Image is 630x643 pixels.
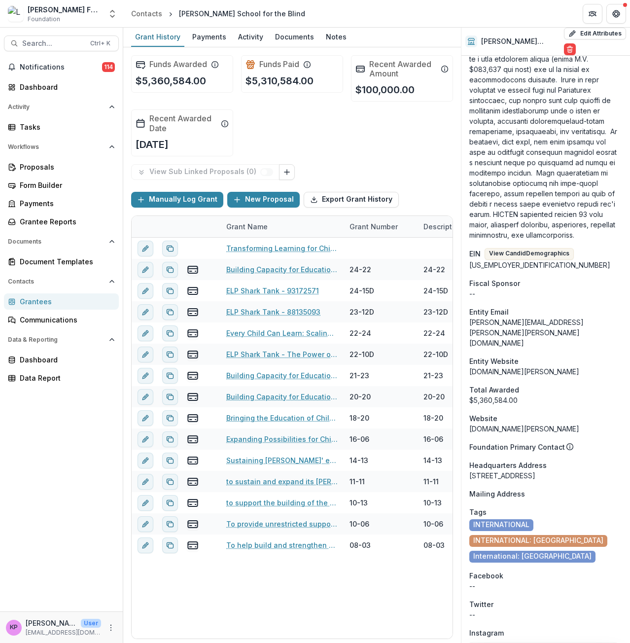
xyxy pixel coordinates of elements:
a: Dashboard [4,352,119,368]
div: [DOMAIN_NAME][PERSON_NAME] [469,366,622,377]
button: Export Grant History [304,192,399,208]
a: Activity [234,28,267,47]
div: 23-12D [423,307,448,317]
div: Khanh Phan [10,624,18,631]
div: Grantees [20,296,111,307]
button: view-payments [187,454,199,466]
a: to sustain and expand its [PERSON_NAME]-supported work to strengthen educational services for bli... [226,476,338,487]
div: 22-10D [350,349,374,359]
button: Search... [4,36,119,51]
div: Grant Number [344,216,418,237]
div: Data Report [20,373,111,383]
a: Documents [271,28,318,47]
div: 11-11 [350,476,365,487]
div: 08-03 [423,540,445,550]
button: Open Workflows [4,139,119,155]
p: EIN [469,249,481,259]
span: Activity [8,104,105,110]
span: Tags [469,507,487,517]
a: Proposals [4,159,119,175]
div: [US_EMPLOYER_IDENTIFICATION_NUMBER] [469,260,622,270]
span: Data & Reporting [8,336,105,343]
div: [PERSON_NAME] Fund for the Blind [28,4,102,15]
button: edit [138,240,153,256]
div: Payments [188,30,230,44]
button: edit [138,389,153,404]
a: [DOMAIN_NAME][PERSON_NAME] [469,425,579,433]
button: Duplicate proposal [162,240,178,256]
button: Duplicate proposal [162,389,178,404]
button: Duplicate proposal [162,283,178,298]
button: view-payments [187,539,199,551]
div: 10-06 [350,519,369,529]
a: Bringing the Education of Children with Vision Impairment and [MEDICAL_DATA] to Scale in [GEOGRAP... [226,413,338,423]
div: Proposals [20,162,111,172]
button: edit [138,431,153,447]
button: edit [138,367,153,383]
button: view-payments [187,327,199,339]
button: edit [138,537,153,553]
button: view-payments [187,348,199,360]
h2: Funds Awarded [149,60,207,69]
button: Duplicate proposal [162,410,178,426]
button: Duplicate proposal [162,516,178,532]
button: Notifications114 [4,59,119,75]
span: Search... [22,39,84,48]
button: Duplicate proposal [162,346,178,362]
a: Transforming Learning for Children Who Are Blind and [MEDICAL_DATA] Across [GEOGRAPHIC_DATA] and ... [226,243,338,253]
span: Documents [8,238,105,245]
div: Grant Name [220,216,344,237]
button: More [105,622,117,634]
button: edit [138,325,153,341]
button: Duplicate proposal [162,367,178,383]
div: 14-13 [423,455,442,465]
div: 24-22 [423,264,445,275]
span: Headquarters Address [469,460,547,470]
a: Notes [322,28,350,47]
div: 10-06 [423,519,443,529]
a: Form Builder [4,177,119,193]
p: Foundation Primary Contact [469,442,565,452]
a: Tasks [4,119,119,135]
a: ELP Shark Tank - The Power of Innovation - 74282127 [226,349,338,359]
a: Document Templates [4,253,119,270]
h2: [PERSON_NAME] School for the Blind [481,37,560,46]
button: Duplicate proposal [162,431,178,447]
h2: Recent Awarded Amount [369,60,437,78]
a: to support the building of the FUNDAL School's own capacity: (1) to serve blind, multi-disabled c... [226,498,338,508]
button: Duplicate proposal [162,261,178,277]
div: Notes [322,30,350,44]
span: Facebook [469,571,503,581]
p: [EMAIL_ADDRESS][DOMAIN_NAME] [26,628,101,637]
button: view-payments [187,285,199,296]
div: 24-15D [423,286,448,296]
div: 24-22 [350,264,371,275]
button: view-payments [187,518,199,530]
button: Duplicate proposal [162,325,178,341]
div: -- [469,288,622,299]
div: Dashboard [20,82,111,92]
p: [DATE] [136,137,169,152]
div: 21-23 [350,370,369,381]
button: Duplicate proposal [162,304,178,320]
div: Description [418,216,491,237]
div: Tasks [20,122,111,132]
a: Building Capacity for Educational Leadership in [GEOGRAPHIC_DATA] [DATE]-[DATE] - 61880593 [226,392,338,402]
button: edit [138,283,153,298]
div: 22-24 [350,328,371,338]
button: Open Documents [4,234,119,250]
button: edit [138,304,153,320]
button: view-payments [187,475,199,487]
button: edit [138,410,153,426]
div: Documents [271,30,318,44]
h2: Recent Awarded Date [149,114,217,133]
span: Workflows [8,143,105,150]
p: $5,360,584.00 [136,73,206,88]
button: View Sub Linked Proposals (0) [131,164,280,180]
button: view-payments [187,391,199,402]
div: 20-20 [423,392,445,402]
button: view-payments [187,306,199,318]
div: -- [469,609,622,620]
div: 23-12D [350,307,374,317]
